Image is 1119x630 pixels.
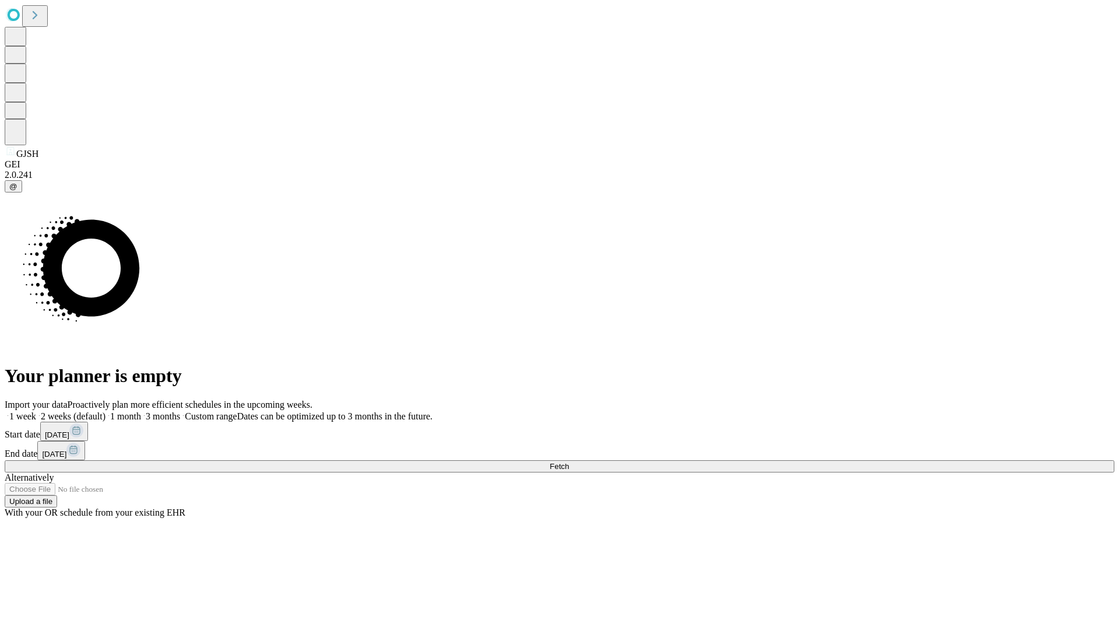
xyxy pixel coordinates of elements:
span: Proactively plan more efficient schedules in the upcoming weeks. [68,400,312,409]
span: Import your data [5,400,68,409]
span: [DATE] [45,430,69,439]
div: 2.0.241 [5,170,1114,180]
div: End date [5,441,1114,460]
span: Dates can be optimized up to 3 months in the future. [237,411,432,421]
div: GEI [5,159,1114,170]
button: @ [5,180,22,192]
span: Alternatively [5,473,54,482]
button: [DATE] [37,441,85,460]
span: Custom range [185,411,237,421]
span: 3 months [146,411,180,421]
span: Fetch [550,462,569,471]
span: 1 week [9,411,36,421]
span: 1 month [110,411,141,421]
button: Fetch [5,460,1114,473]
span: 2 weeks (default) [41,411,105,421]
span: @ [9,182,17,191]
button: [DATE] [40,422,88,441]
span: GJSH [16,149,38,159]
div: Start date [5,422,1114,441]
span: With your OR schedule from your existing EHR [5,508,185,517]
h1: Your planner is empty [5,365,1114,387]
button: Upload a file [5,495,57,508]
span: [DATE] [42,450,66,459]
